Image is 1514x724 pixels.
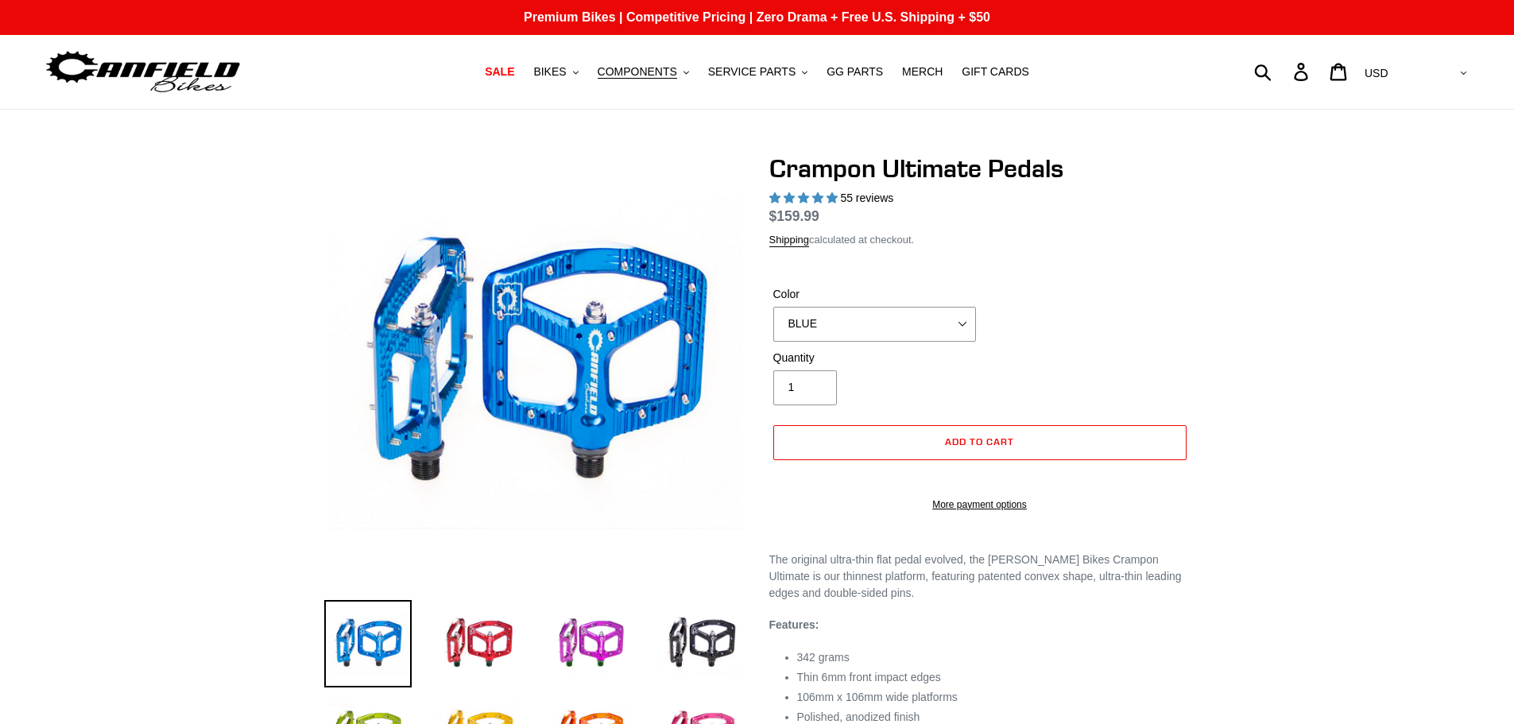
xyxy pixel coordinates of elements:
li: Thin 6mm front impact edges [797,669,1191,686]
button: Add to cart [773,425,1187,460]
a: Shipping [769,234,810,247]
span: COMPONENTS [598,65,677,79]
span: SERVICE PARTS [708,65,796,79]
a: GG PARTS [819,61,891,83]
img: Load image into Gallery viewer, Crampon Ultimate Pedals [547,600,634,687]
strong: Features: [769,618,819,631]
span: MERCH [902,65,943,79]
button: SERVICE PARTS [700,61,815,83]
p: The original ultra-thin flat pedal evolved, the [PERSON_NAME] Bikes Crampon Ultimate is our thinn... [769,552,1191,602]
img: Crampon Ultimate Pedals [327,157,742,571]
span: BIKES [533,65,566,79]
img: Load image into Gallery viewer, Crampon Ultimate Pedals [436,600,523,687]
img: Load image into Gallery viewer, Crampon Ultimate Pedals [658,600,745,687]
input: Search [1263,54,1303,89]
a: SALE [477,61,522,83]
span: GG PARTS [827,65,883,79]
div: calculated at checkout. [769,232,1191,248]
label: Quantity [773,350,976,366]
span: GIFT CARDS [962,65,1029,79]
a: GIFT CARDS [954,61,1037,83]
li: 106mm x 106mm wide platforms [797,689,1191,706]
img: Canfield Bikes [44,47,242,97]
button: COMPONENTS [590,61,697,83]
li: 342 grams [797,649,1191,666]
span: Add to cart [945,436,1014,447]
button: BIKES [525,61,586,83]
span: $159.99 [769,208,819,224]
img: Load image into Gallery viewer, Crampon Ultimate Pedals [324,600,412,687]
a: MERCH [894,61,951,83]
label: Color [773,286,976,303]
span: 4.95 stars [769,192,841,204]
span: 55 reviews [840,192,893,204]
a: More payment options [773,498,1187,512]
h1: Crampon Ultimate Pedals [769,153,1191,184]
span: SALE [485,65,514,79]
